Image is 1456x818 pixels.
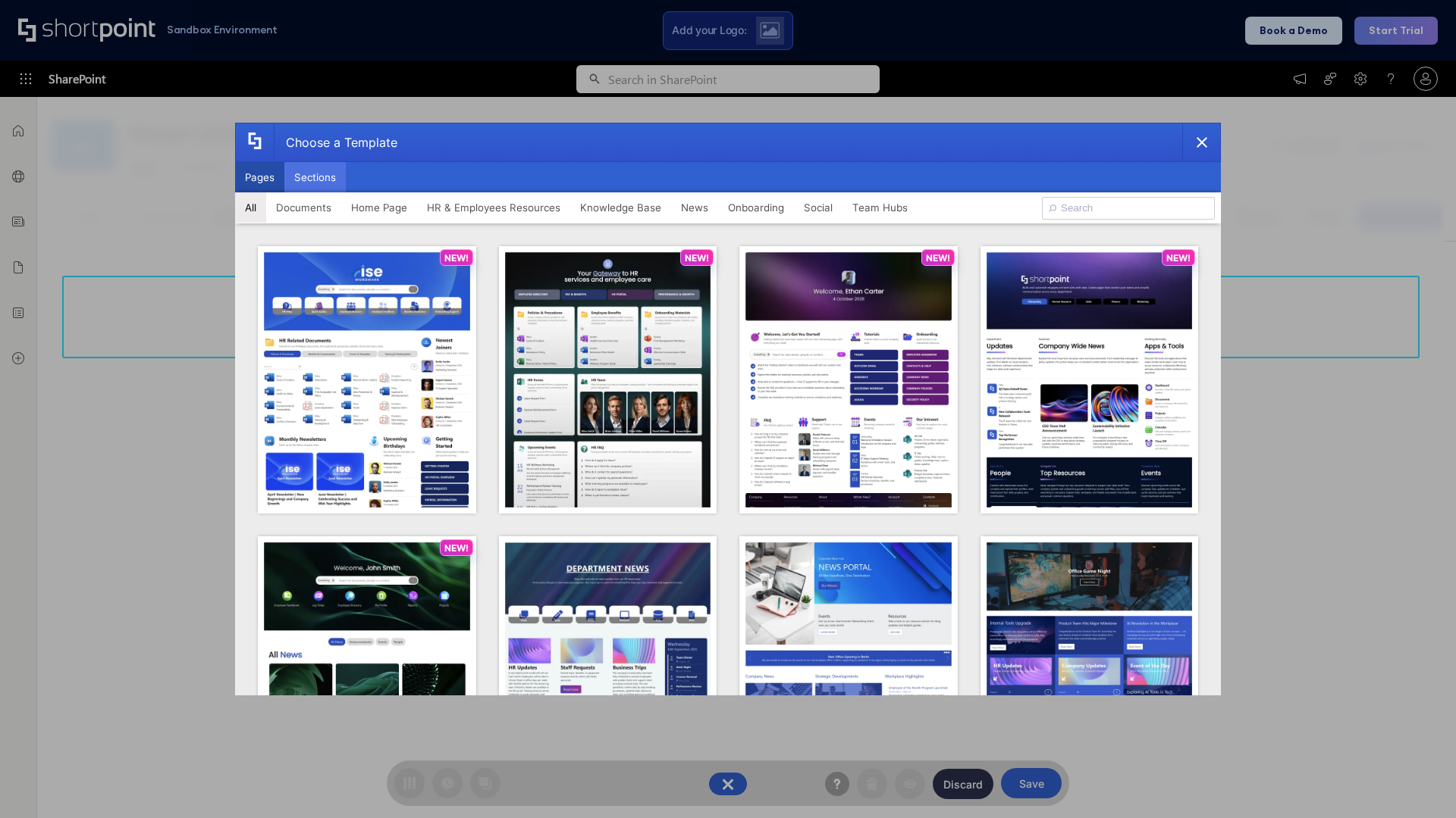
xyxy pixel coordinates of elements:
[1380,745,1456,818] iframe: Chat Widget
[235,123,1221,695] div: template selector
[570,192,671,223] button: Knowledge Base
[1042,197,1215,220] input: Search
[235,192,266,223] button: All
[266,192,341,223] button: Documents
[794,192,843,223] button: Social
[341,192,417,223] button: Home Page
[718,192,794,223] button: Onboarding
[843,192,918,223] button: Team Hubs
[444,252,469,264] p: NEW!
[444,542,469,554] p: NEW!
[671,192,718,223] button: News
[1166,252,1191,264] p: NEW!
[284,162,346,192] button: Sections
[274,123,397,161] div: Choose a Template
[235,162,284,192] button: Pages
[926,252,950,264] p: NEW!
[685,252,709,264] p: NEW!
[417,192,570,223] button: HR & Employees Resources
